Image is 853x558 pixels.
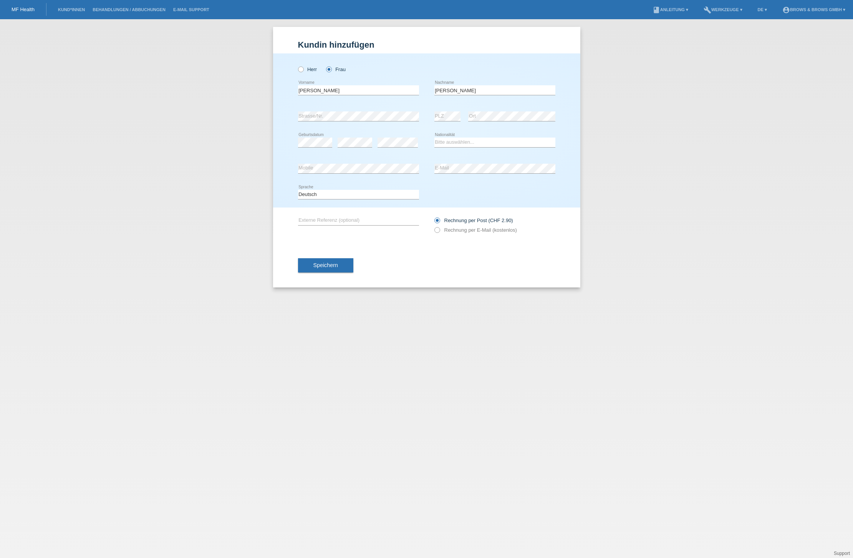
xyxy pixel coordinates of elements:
[704,6,711,14] i: build
[834,551,850,556] a: Support
[326,66,346,72] label: Frau
[298,258,353,273] button: Speichern
[649,7,692,12] a: bookAnleitung ▾
[298,40,555,50] h1: Kundin hinzufügen
[12,7,35,12] a: MF Health
[298,66,317,72] label: Herr
[782,6,790,14] i: account_circle
[313,262,338,268] span: Speichern
[653,6,660,14] i: book
[434,227,439,237] input: Rechnung per E-Mail (kostenlos)
[700,7,746,12] a: buildWerkzeuge ▾
[326,66,331,71] input: Frau
[434,218,513,223] label: Rechnung per Post (CHF 2.90)
[54,7,89,12] a: Kund*innen
[778,7,849,12] a: account_circleBrows & Brows GmbH ▾
[89,7,169,12] a: Behandlungen / Abbuchungen
[434,218,439,227] input: Rechnung per Post (CHF 2.90)
[298,66,303,71] input: Herr
[754,7,771,12] a: DE ▾
[169,7,213,12] a: E-Mail Support
[434,227,517,233] label: Rechnung per E-Mail (kostenlos)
